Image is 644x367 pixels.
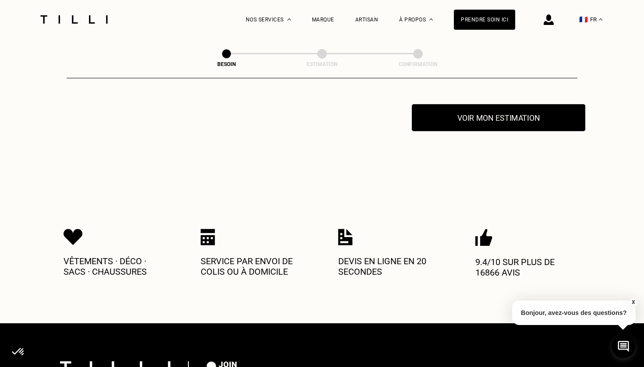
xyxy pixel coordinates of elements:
p: Service par envoi de colis ou à domicile [201,256,306,277]
img: Icon [475,229,492,246]
button: Voir mon estimation [412,104,585,131]
a: Artisan [355,17,379,23]
p: 9.4/10 sur plus de 16866 avis [475,257,580,278]
p: Vêtements · Déco · Sacs · Chaussures [64,256,169,277]
img: icône connexion [544,14,554,25]
a: Marque [312,17,334,23]
div: Besoin [183,61,270,67]
p: Devis en ligne en 20 secondes [338,256,443,277]
img: Icon [201,229,215,245]
img: Icon [64,229,83,245]
div: Estimation [278,61,366,67]
img: Logo du service de couturière Tilli [37,15,111,24]
img: Icon [338,229,353,245]
span: 🇫🇷 [579,15,588,24]
img: menu déroulant [599,18,602,21]
p: Bonjour, avez-vous des questions? [512,301,636,325]
img: Menu déroulant [287,18,291,21]
img: Menu déroulant à propos [429,18,433,21]
button: X [629,297,637,307]
a: Prendre soin ici [454,10,515,30]
div: Confirmation [374,61,462,67]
